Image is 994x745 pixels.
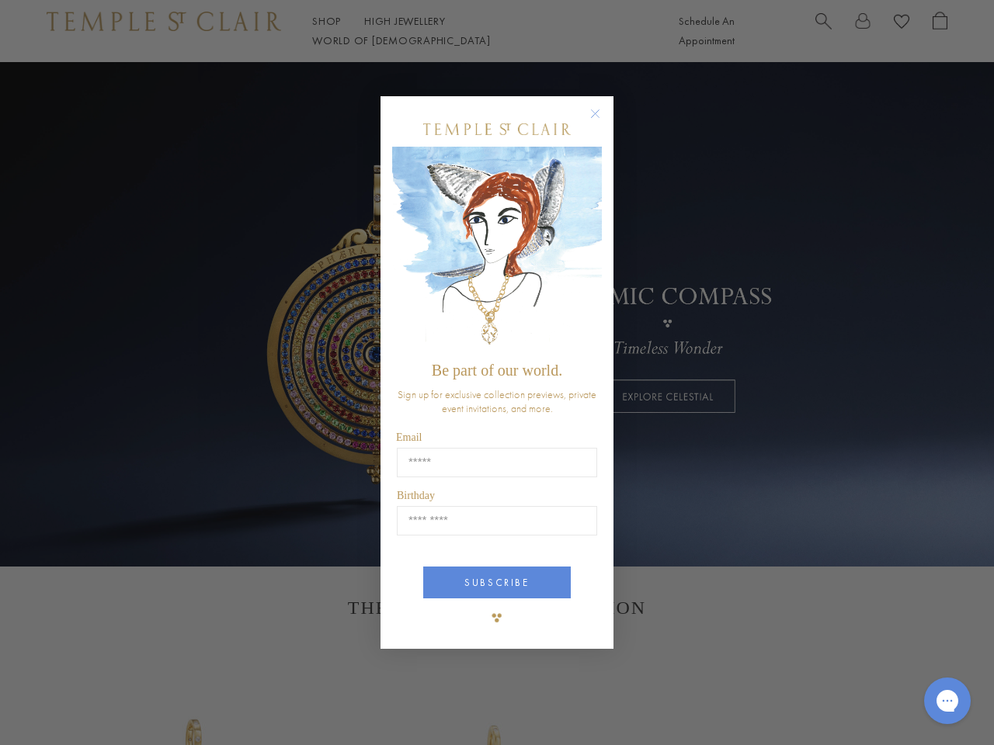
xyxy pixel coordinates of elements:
[423,567,571,598] button: SUBSCRIBE
[397,448,597,477] input: Email
[396,431,422,443] span: Email
[593,112,613,131] button: Close dialog
[392,147,602,354] img: c4a9eb12-d91a-4d4a-8ee0-386386f4f338.jpeg
[916,672,978,729] iframe: Gorgias live chat messenger
[398,387,596,415] span: Sign up for exclusive collection previews, private event invitations, and more.
[432,362,562,379] span: Be part of our world.
[481,602,513,633] img: TSC
[423,123,571,135] img: Temple St. Clair
[397,490,435,501] span: Birthday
